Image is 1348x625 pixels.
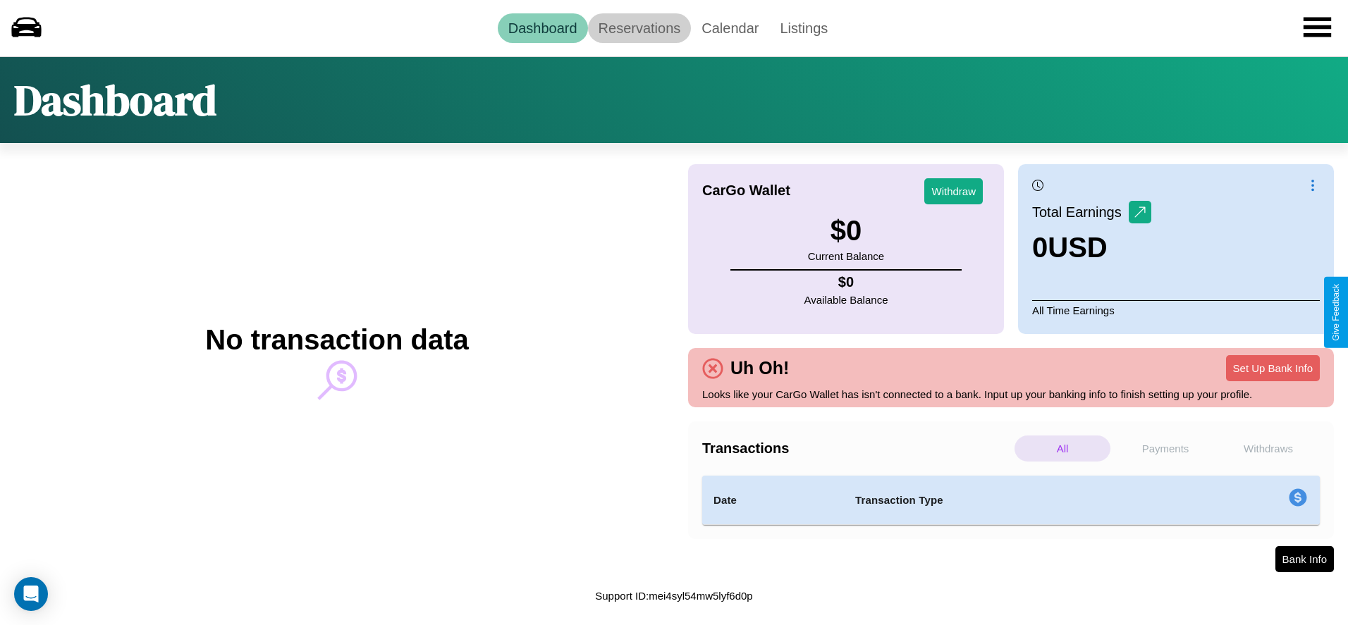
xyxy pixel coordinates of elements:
table: simple table [702,476,1320,525]
button: Bank Info [1275,546,1334,572]
button: Withdraw [924,178,983,204]
div: Give Feedback [1331,284,1341,341]
h3: $ 0 [808,215,884,247]
p: Available Balance [804,290,888,309]
p: Total Earnings [1032,199,1129,225]
h4: $ 0 [804,274,888,290]
p: Current Balance [808,247,884,266]
div: Open Intercom Messenger [14,577,48,611]
p: Payments [1117,435,1213,462]
h4: CarGo Wallet [702,182,790,199]
a: Reservations [588,13,692,43]
a: Dashboard [498,13,588,43]
h1: Dashboard [14,71,216,129]
p: All Time Earnings [1032,300,1320,320]
h2: No transaction data [205,324,468,356]
p: Withdraws [1220,435,1316,462]
p: Looks like your CarGo Wallet has isn't connected to a bank. Input up your banking info to finish ... [702,385,1320,404]
h4: Uh Oh! [723,358,796,378]
p: All [1015,435,1110,462]
h4: Date [713,492,833,509]
button: Set Up Bank Info [1226,355,1320,381]
h4: Transactions [702,440,1011,457]
p: Support ID: mei4syl54mw5lyf6d0p [595,586,752,605]
a: Listings [769,13,838,43]
h4: Transaction Type [855,492,1174,509]
a: Calendar [691,13,769,43]
h3: 0 USD [1032,232,1151,264]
